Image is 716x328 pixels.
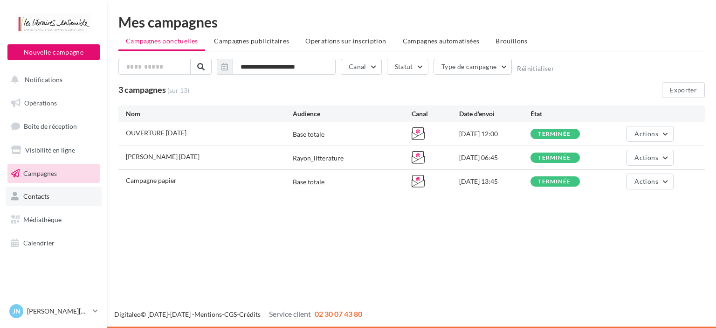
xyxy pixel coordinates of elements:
button: Canal [341,59,382,75]
span: 02 30 07 43 80 [315,309,362,318]
div: [DATE] 13:45 [459,177,530,186]
div: Base totale [293,130,324,139]
span: Opérations [24,99,57,107]
span: Campagnes publicitaires [214,37,289,45]
span: (sur 13) [167,86,189,95]
div: Mes campagnes [118,15,705,29]
span: Campagnes automatisées [403,37,480,45]
div: terminée [538,179,571,185]
span: Service client [269,309,311,318]
span: Boîte de réception [24,122,77,130]
span: Campagnes [23,169,57,177]
span: Notifications [25,76,62,84]
span: Visibilité en ligne [25,146,75,154]
div: [DATE] 12:00 [459,129,530,139]
button: Nouvelle campagne [7,44,100,60]
span: Calendrier [23,239,55,247]
span: JN [13,307,21,316]
a: Crédits [239,310,261,318]
div: Rayon_litterature [293,154,344,163]
div: Nom [126,109,293,119]
a: Visibilité en ligne [6,140,102,160]
a: Calendrier [6,233,102,253]
div: Audience [293,109,412,119]
span: Brouillons [496,37,528,45]
div: État [530,109,602,119]
a: Campagnes [6,164,102,183]
button: Exporter [662,82,705,98]
button: Actions [626,150,673,166]
span: © [DATE]-[DATE] - - - [114,310,362,318]
button: Réinitialiser [517,65,554,72]
button: Actions [626,126,673,142]
span: Actions [634,177,658,185]
span: Sandrine COLLETTE samedi 19/10/2024 [126,153,200,161]
div: Canal [412,109,459,119]
span: Campagne papier [126,176,177,184]
div: terminée [538,131,571,137]
span: 3 campagnes [118,84,166,95]
button: Statut [387,59,428,75]
span: Operations sur inscription [305,37,386,45]
a: Digitaleo [114,310,141,318]
button: Type de campagne [434,59,512,75]
a: Médiathèque [6,210,102,230]
p: [PERSON_NAME][DATE] [27,307,89,316]
span: Actions [634,154,658,161]
div: [DATE] 06:45 [459,153,530,162]
a: JN [PERSON_NAME][DATE] [7,302,100,320]
span: Actions [634,130,658,138]
div: terminée [538,155,571,161]
button: Actions [626,174,673,189]
a: Contacts [6,187,102,206]
a: Opérations [6,93,102,113]
a: CGS [224,310,237,318]
a: Mentions [194,310,222,318]
button: Notifications [6,70,98,90]
a: Boîte de réception [6,116,102,136]
span: Médiathèque [23,216,62,223]
div: Base totale [293,177,324,187]
span: Contacts [23,192,49,200]
div: Date d'envoi [459,109,530,119]
span: OUVERTURE DIMANCHE 8 DECEMBRE [126,129,186,137]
